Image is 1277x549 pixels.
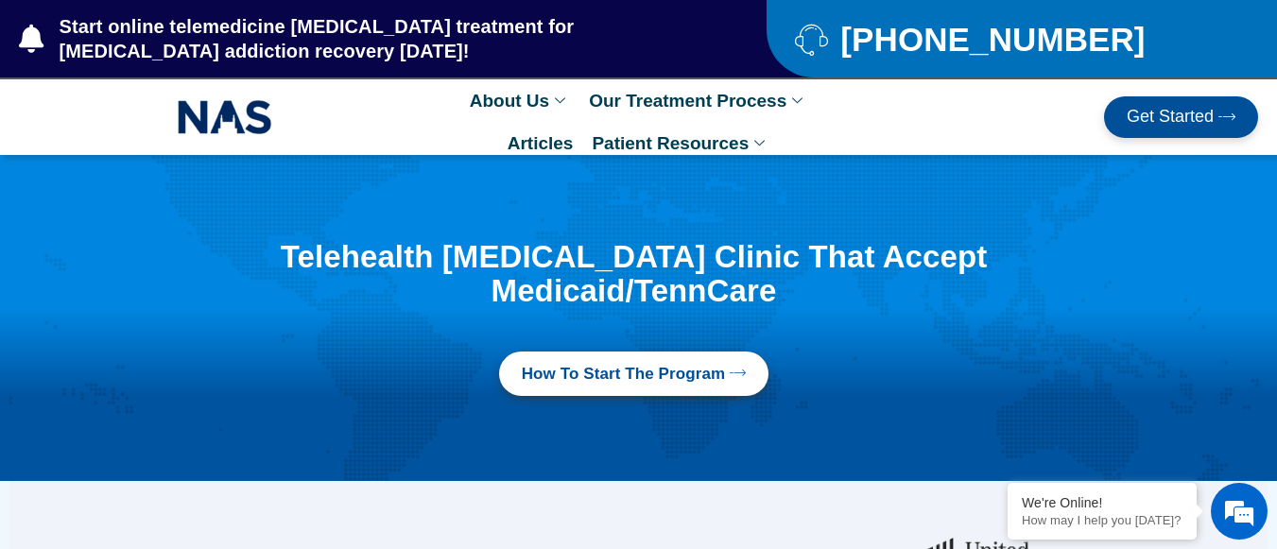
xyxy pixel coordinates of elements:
div: 1:52 PM [25,214,345,270]
div: We're Online! [1022,495,1182,510]
span: Add emojis [299,414,318,433]
span: Yes, I still need help. [56,299,210,331]
img: d_814670640_operators_826057000000012003 [32,88,79,134]
div: Minimize live chat window [310,9,355,55]
span: Is there anything else that we can help you with? [38,221,332,263]
span: More actions [301,367,315,383]
div: National Addiction Specialists [98,88,318,112]
em: Restart [195,343,248,356]
span: Attach a file [327,414,346,433]
em: Setback [128,343,185,356]
a: Patient Resources [582,122,779,164]
span: No, Thank you [219,299,336,331]
a: Our Treatment Process [579,79,817,122]
span: End chat [324,367,345,383]
a: How to Start the program [499,352,769,397]
span: Get Started [1127,108,1214,127]
a: Get Started [1104,96,1258,138]
a: [PHONE_NUMBER] [795,23,1230,56]
img: NAS_email_signature-removebg-preview.png [178,95,272,139]
span: Start online telemedicine [MEDICAL_DATA] treatment for [MEDICAL_DATA] addiction recovery [DATE]! [55,14,691,63]
div: Chat with us now! [98,112,318,135]
span: How to Start the program [522,363,726,386]
p: How may I help you today? [1022,513,1182,527]
h1: Telehealth [MEDICAL_DATA] Clinic That Accept Medicaid/TennCare [186,240,1082,309]
span: [PHONE_NUMBER] [836,27,1145,51]
textarea: Type your message and hit 'Enter' [9,390,360,457]
a: About Us [460,79,579,122]
a: Articles [498,122,583,164]
a: Start online telemedicine [MEDICAL_DATA] treatment for [MEDICAL_DATA] addiction recovery [DATE]! [19,14,691,63]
